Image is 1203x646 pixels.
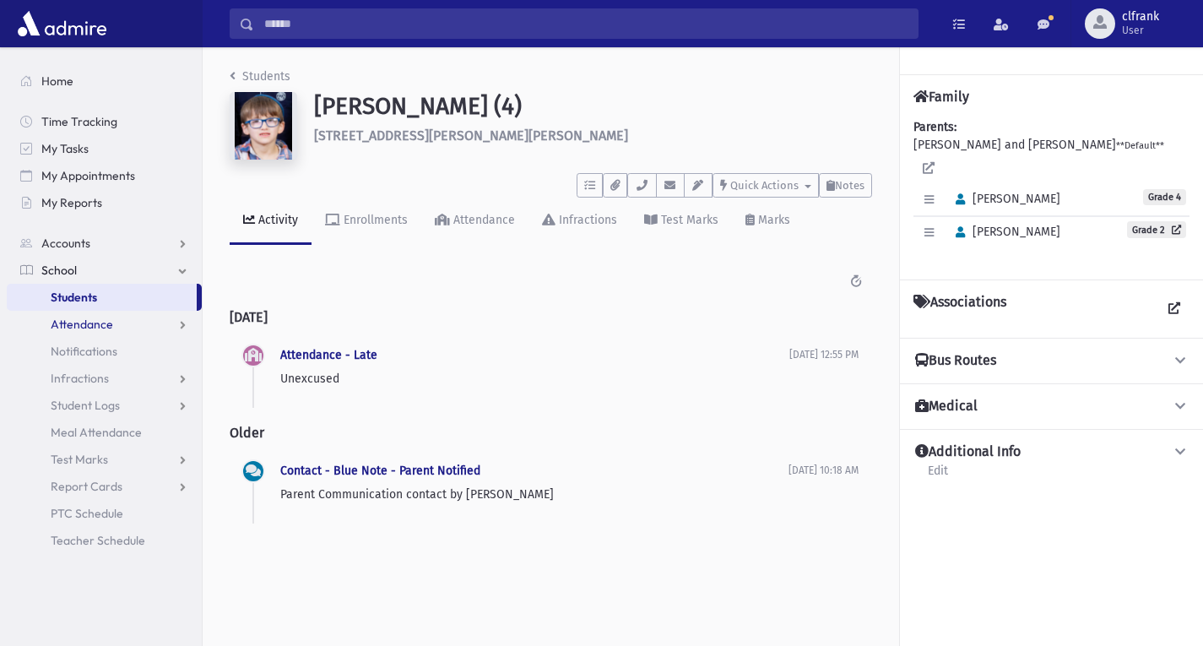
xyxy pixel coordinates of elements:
[7,500,202,527] a: PTC Schedule
[314,128,872,144] h6: [STREET_ADDRESS][PERSON_NAME][PERSON_NAME]
[913,89,969,105] h4: Family
[41,263,77,278] span: School
[835,179,864,192] span: Notes
[913,443,1189,461] button: Additional Info
[915,352,996,370] h4: Bus Routes
[280,464,480,478] a: Contact - Blue Note - Parent Notified
[51,506,123,521] span: PTC Schedule
[7,392,202,419] a: Student Logs
[312,198,421,245] a: Enrollments
[7,108,202,135] a: Time Tracking
[819,173,872,198] button: Notes
[230,296,872,339] h2: [DATE]
[450,213,515,227] div: Attendance
[1122,24,1159,37] span: User
[51,479,122,494] span: Report Cards
[314,92,872,121] h1: [PERSON_NAME] (4)
[7,446,202,473] a: Test Marks
[41,141,89,156] span: My Tasks
[658,213,718,227] div: Test Marks
[41,168,135,183] span: My Appointments
[340,213,408,227] div: Enrollments
[915,398,978,415] h4: Medical
[230,69,290,84] a: Students
[41,236,90,251] span: Accounts
[255,213,298,227] div: Activity
[51,290,97,305] span: Students
[755,213,790,227] div: Marks
[915,443,1021,461] h4: Additional Info
[713,173,819,198] button: Quick Actions
[7,189,202,216] a: My Reports
[730,179,799,192] span: Quick Actions
[7,419,202,446] a: Meal Attendance
[631,198,732,245] a: Test Marks
[1143,189,1186,205] span: Grade 4
[230,68,290,92] nav: breadcrumb
[254,8,918,39] input: Search
[51,317,113,332] span: Attendance
[51,344,117,359] span: Notifications
[913,398,1189,415] button: Medical
[1122,10,1159,24] span: clfrank
[280,486,788,503] p: Parent Communication contact by [PERSON_NAME]
[41,114,117,129] span: Time Tracking
[7,257,202,284] a: School
[421,198,528,245] a: Attendance
[7,230,202,257] a: Accounts
[51,398,120,413] span: Student Logs
[230,198,312,245] a: Activity
[555,213,617,227] div: Infractions
[230,411,872,454] h2: Older
[51,533,145,548] span: Teacher Schedule
[913,118,1189,266] div: [PERSON_NAME] and [PERSON_NAME]
[948,192,1060,206] span: [PERSON_NAME]
[913,294,1006,324] h4: Associations
[280,348,377,362] a: Attendance - Late
[7,68,202,95] a: Home
[7,527,202,554] a: Teacher Schedule
[7,338,202,365] a: Notifications
[1159,294,1189,324] a: View all Associations
[913,352,1189,370] button: Bus Routes
[927,461,949,491] a: Edit
[7,162,202,189] a: My Appointments
[230,92,297,160] img: 8=
[7,311,202,338] a: Attendance
[7,473,202,500] a: Report Cards
[788,464,859,476] span: [DATE] 10:18 AM
[14,7,111,41] img: AdmirePro
[7,365,202,392] a: Infractions
[913,120,956,134] b: Parents:
[51,452,108,467] span: Test Marks
[789,349,859,361] span: [DATE] 12:55 PM
[528,198,631,245] a: Infractions
[51,425,142,440] span: Meal Attendance
[41,73,73,89] span: Home
[51,371,109,386] span: Infractions
[1127,221,1186,238] a: Grade 2
[7,135,202,162] a: My Tasks
[280,370,789,388] p: Unexcused
[948,225,1060,239] span: [PERSON_NAME]
[7,284,197,311] a: Students
[732,198,804,245] a: Marks
[41,195,102,210] span: My Reports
